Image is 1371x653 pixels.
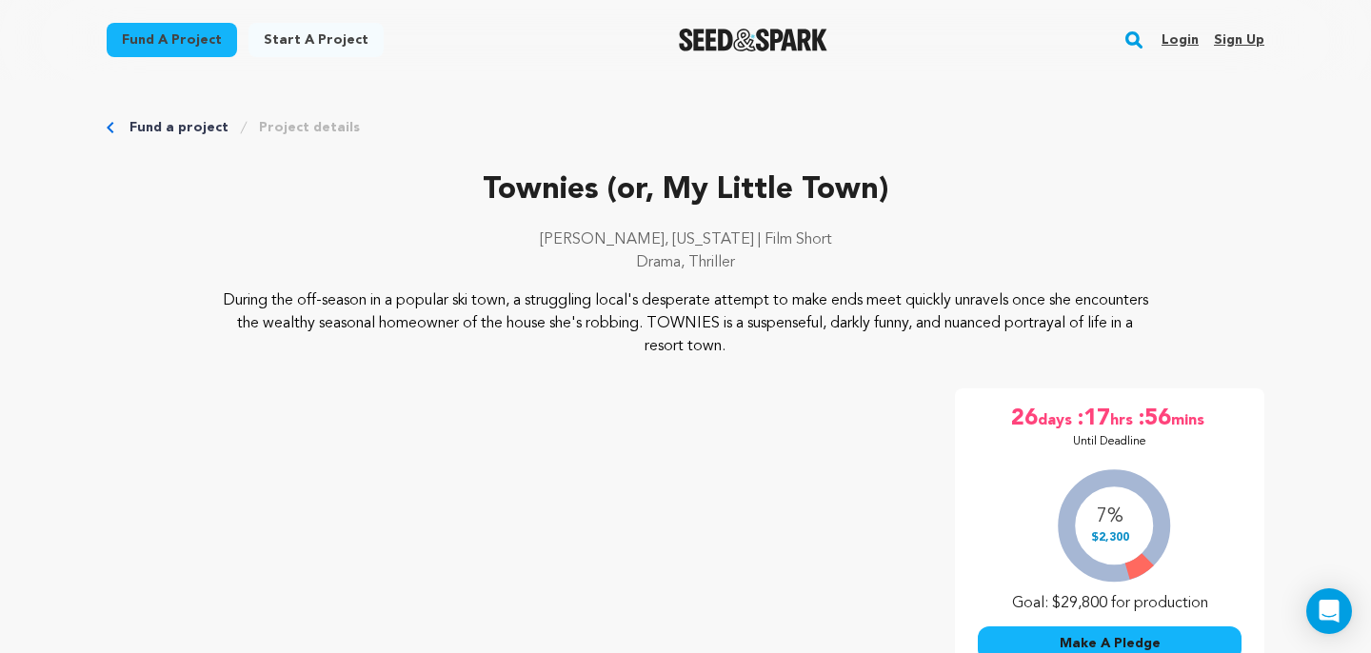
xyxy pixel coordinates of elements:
[1076,404,1110,434] span: :17
[107,168,1264,213] p: Townies (or, My Little Town)
[1162,25,1199,55] a: Login
[679,29,828,51] img: Seed&Spark Logo Dark Mode
[1306,588,1352,634] div: Open Intercom Messenger
[223,289,1149,358] p: During the off-season in a popular ski town, a struggling local's desperate attempt to make ends ...
[1214,25,1264,55] a: Sign up
[1011,404,1038,434] span: 26
[107,228,1264,251] p: [PERSON_NAME], [US_STATE] | Film Short
[107,118,1264,137] div: Breadcrumb
[248,23,384,57] a: Start a project
[679,29,828,51] a: Seed&Spark Homepage
[1073,434,1146,449] p: Until Deadline
[259,118,360,137] a: Project details
[1171,404,1208,434] span: mins
[1110,404,1137,434] span: hrs
[107,251,1264,274] p: Drama, Thriller
[107,23,237,57] a: Fund a project
[1137,404,1171,434] span: :56
[1038,404,1076,434] span: days
[129,118,228,137] a: Fund a project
